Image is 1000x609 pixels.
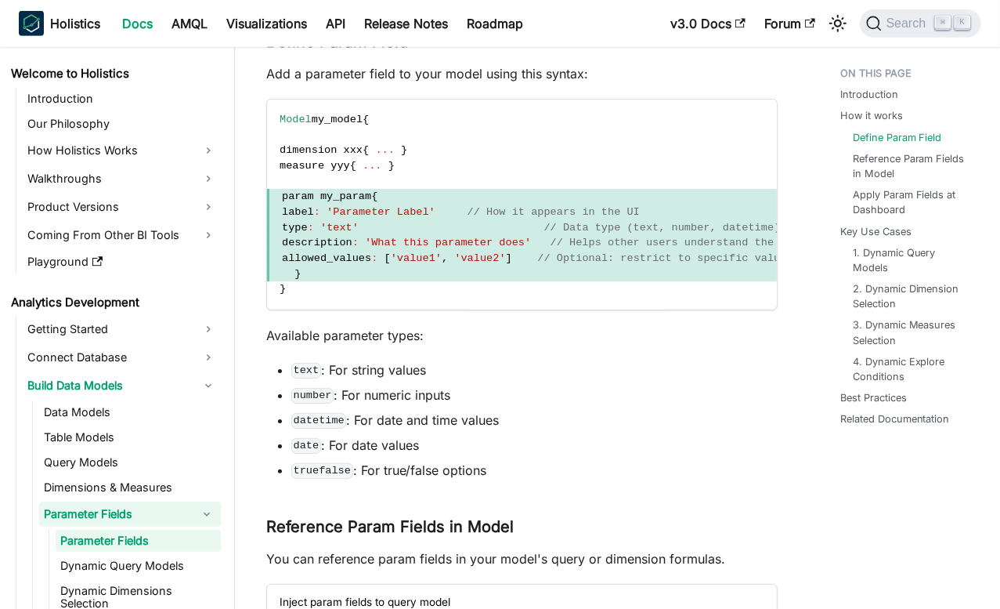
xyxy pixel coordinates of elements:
span: // Optional: restrict to specific values [537,252,792,264]
h3: Reference Param Fields in Model [266,517,778,537]
span: } [280,283,286,295]
a: Release Notes [355,11,457,36]
a: HolisticsHolistics [19,11,100,36]
a: Reference Param Fields in Model [853,151,969,181]
span: dimension xxx [280,144,363,156]
li: : For date and time values [291,411,778,430]
p: Available parameter types: [266,326,778,345]
a: Parameter Fields [39,502,193,527]
span: 'value2' [454,252,505,264]
span: ... [375,144,394,156]
a: Roadmap [457,11,532,36]
code: text [291,363,321,379]
button: Switch between dark and light mode (currently light mode) [825,11,850,36]
span: measure yyy [280,160,350,172]
span: } [294,268,301,280]
li: : For numeric inputs [291,386,778,404]
a: Introduction [840,87,898,102]
a: Analytics Development [6,292,221,314]
a: Data Models [39,401,221,423]
a: Dynamic Query Models [56,555,221,577]
a: How it works [840,108,903,123]
span: , [442,252,448,264]
a: Introduction [23,88,221,110]
a: Getting Started [23,317,221,342]
b: Holistics [50,14,100,33]
a: Key Use Cases [840,224,912,239]
span: // How it appears in the UI [468,206,640,218]
button: Search (Command+K) [860,9,981,38]
code: datetime [291,413,346,429]
span: 'What this parameter does' [365,237,531,248]
li: : For date values [291,436,778,455]
a: 1. Dynamic Query Models [853,245,969,275]
span: // Helps other users understand the purpose [551,237,825,248]
code: number [291,388,334,404]
a: Product Versions [23,194,221,219]
a: Welcome to Holistics [6,63,221,85]
a: Dimensions & Measures [39,477,221,498]
a: Connect Database [23,345,221,370]
span: { [363,114,369,125]
a: Playground [23,251,221,273]
span: ] [506,252,512,264]
a: Our Philosophy [23,113,221,135]
span: [ [384,252,391,264]
span: description [282,237,352,248]
span: : [371,252,377,264]
button: Collapse sidebar category 'Parameter Fields' [193,502,221,527]
a: Define Param Field [853,130,942,145]
a: API [316,11,355,36]
span: } [401,144,407,156]
span: { [363,144,369,156]
li: : For true/false options [291,461,778,480]
span: { [371,190,377,202]
span: } [388,160,395,172]
span: label [282,206,314,218]
a: 3. Dynamic Measures Selection [853,317,969,347]
kbd: K [955,16,970,30]
span: : [352,237,359,248]
span: allowed_values [282,252,371,264]
span: my_model [312,114,363,125]
a: Parameter Fields [56,530,221,552]
img: Holistics [19,11,44,36]
a: Build Data Models [23,373,221,398]
li: : For string values [291,361,778,379]
a: 4. Dynamic Explore Conditions [853,354,969,384]
span: param my_param [282,190,371,202]
a: Query Models [39,451,221,473]
span: 'Parameter Label' [327,206,435,218]
a: v3.0 Docs [661,11,755,36]
span: Model [280,114,312,125]
p: You can reference param fields in your model's query or dimension formulas. [266,549,778,568]
a: Related Documentation [840,411,950,426]
span: type [282,222,308,234]
a: Walkthroughs [23,166,221,191]
a: Coming From Other BI Tools [23,223,221,248]
a: Forum [755,11,825,36]
a: 2. Dynamic Dimension Selection [853,281,969,311]
code: truefalse [291,463,353,479]
a: Docs [113,11,162,36]
a: Best Practices [840,390,907,405]
a: Table Models [39,426,221,448]
code: date [291,438,321,454]
a: AMQL [162,11,217,36]
span: 'value1' [391,252,442,264]
span: 'text' [320,222,359,234]
span: : [308,222,314,234]
a: Apply Param Fields at Dashboard [853,187,969,217]
span: : [314,206,320,218]
p: Add a parameter field to your model using this syntax: [266,64,778,83]
a: How Holistics Works [23,138,221,163]
a: Visualizations [217,11,316,36]
kbd: ⌘ [935,16,951,30]
span: Search [882,16,936,31]
span: ... [363,160,381,172]
span: { [350,160,356,172]
span: // Data type (text, number, datetime) [544,222,781,234]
